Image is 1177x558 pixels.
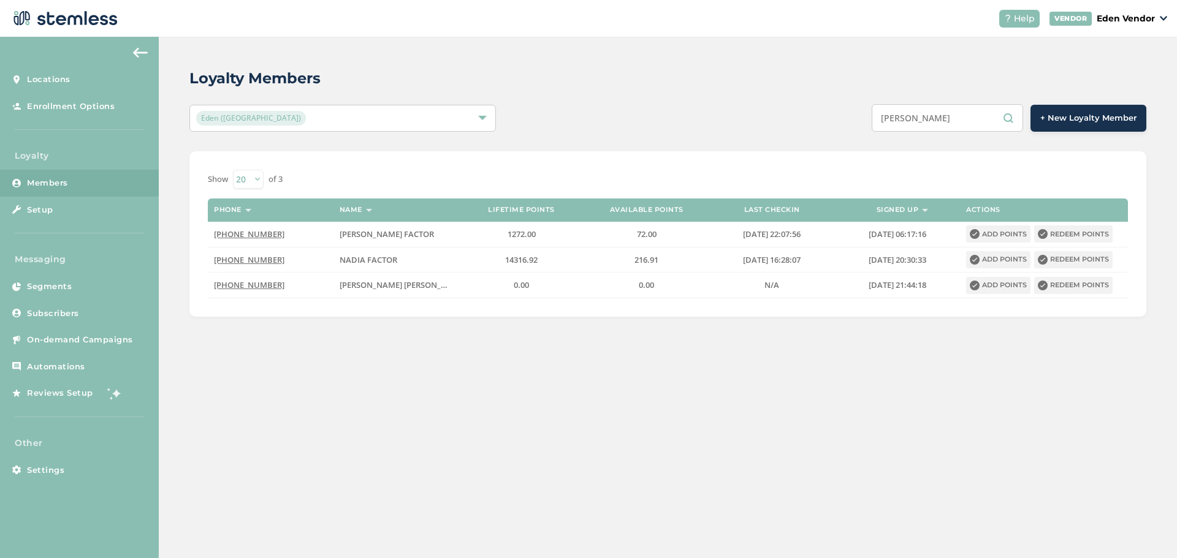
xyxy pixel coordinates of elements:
span: [DATE] 22:07:56 [743,228,801,239]
button: Add points [966,277,1030,294]
label: 0.00 [590,280,703,290]
label: 72.00 [590,229,703,239]
label: Signed up [877,206,919,214]
span: N/A [764,279,779,290]
label: 0.00 [465,280,577,290]
label: Available points [610,206,684,214]
label: Last checkin [744,206,800,214]
label: NADIA FACTOR [340,255,452,265]
label: 2024-06-03 21:44:18 [841,280,954,290]
iframe: Chat Widget [1116,499,1177,558]
span: NADIA FACTOR [340,254,397,265]
img: icon_down-arrow-small-66adaf34.svg [1160,16,1167,21]
label: Lifetime points [488,206,555,214]
span: Segments [27,281,72,293]
label: 216.91 [590,255,703,265]
label: N/A [715,280,828,290]
span: [PHONE_NUMBER] [214,228,284,239]
button: + New Loyalty Member [1030,105,1146,132]
span: 0.00 [639,279,654,290]
button: Redeem points [1034,251,1113,268]
img: icon-arrow-back-accent-c549486e.svg [133,48,148,58]
span: Enrollment Options [27,100,115,113]
p: Eden Vendor [1097,12,1155,25]
span: [DATE] 21:44:18 [869,279,926,290]
label: 2021-10-02 22:07:56 [715,229,828,239]
span: [PHONE_NUMBER] [214,279,284,290]
span: 1272.00 [508,228,536,239]
img: icon-sort-1e1d7615.svg [366,209,372,212]
span: Settings [27,464,64,477]
button: Add points [966,251,1030,268]
label: Show [208,173,228,186]
span: [DATE] 06:17:16 [869,228,926,239]
span: [PERSON_NAME] [PERSON_NAME] [340,279,467,290]
span: Members [27,177,68,189]
button: Add points [966,225,1030,243]
span: [PHONE_NUMBER] [214,254,284,265]
span: On-demand Campaigns [27,334,133,346]
label: NADIA AGUILAR FACTOR [340,229,452,239]
th: Actions [960,198,1128,222]
img: glitter-stars-b7820f95.gif [102,381,127,405]
label: (972) 333-4137 [214,229,327,239]
span: 72.00 [637,228,657,239]
button: Redeem points [1034,277,1113,294]
span: [DATE] 20:30:33 [869,254,926,265]
span: Setup [27,204,53,216]
input: Search [872,104,1023,132]
label: Phone [214,206,242,214]
span: Eden ([GEOGRAPHIC_DATA]) [196,111,306,126]
div: VENDOR [1049,12,1092,26]
span: Locations [27,74,70,86]
img: icon-help-white-03924b79.svg [1004,15,1011,22]
span: 14316.92 [505,254,538,265]
span: 216.91 [634,254,658,265]
label: 1272.00 [465,229,577,239]
img: logo-dark-0685b13c.svg [10,6,118,31]
span: Reviews Setup [27,387,93,399]
span: Subscribers [27,307,79,320]
span: Help [1014,12,1035,25]
label: (405) 510-4017 [214,280,327,290]
button: Redeem points [1034,225,1113,243]
label: 2024-01-22 06:17:16 [841,229,954,239]
span: [DATE] 16:28:07 [743,254,801,265]
img: icon-sort-1e1d7615.svg [922,209,928,212]
label: 14316.92 [465,255,577,265]
img: icon-sort-1e1d7615.svg [245,209,251,212]
span: 0.00 [514,279,529,290]
span: Automations [27,361,85,373]
label: 2025-08-14 16:28:07 [715,255,828,265]
label: 2024-06-03 20:30:33 [841,255,954,265]
span: + New Loyalty Member [1040,112,1137,124]
label: (918) 505-8645 [214,255,327,265]
label: Name [340,206,362,214]
label: nadia brenee smith [340,280,452,290]
h2: Loyalty Members [189,67,321,89]
label: of 3 [269,173,283,186]
span: [PERSON_NAME] FACTOR [340,228,434,239]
